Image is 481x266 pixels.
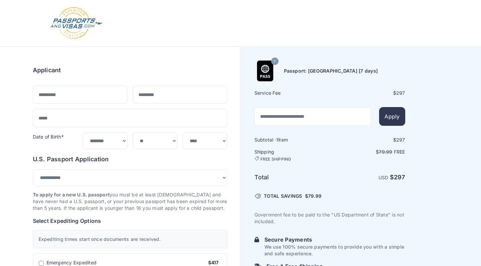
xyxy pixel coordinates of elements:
span: Free [394,149,405,155]
span: FREE SHIPPING [260,157,291,162]
h6: Subtotal · item [254,137,329,143]
h6: Select Expediting Options [33,217,227,225]
h6: Total [254,173,329,182]
img: Logo [50,7,103,40]
p: you must be at least [DEMOGRAPHIC_DATA] and have never had a U.S. passport, or your previous pass... [33,191,227,211]
span: 297 [396,90,405,96]
div: $ [330,90,405,96]
strong: To apply for a new U.S. passport [33,192,110,197]
div: Expediting times start once documents are received. [33,230,227,248]
span: 79.99 [379,149,392,155]
h6: Service Fee [254,90,329,96]
p: $ [330,149,405,155]
div: $ [330,137,405,143]
h6: U.S. Passport Application [33,155,227,164]
span: $ [305,193,321,199]
span: 297 [394,174,405,181]
span: 7 [274,57,276,66]
span: $417 [208,260,219,265]
span: TOTAL SAVINGS [264,193,302,199]
span: 1 [276,137,278,143]
label: Date of Birth* [33,134,64,140]
span: USD [378,175,388,180]
button: Apply [379,107,405,126]
strong: $ [390,174,405,181]
h6: Secure Payments [264,236,405,244]
p: Government fee to be paid to the "US Department of State" is not included. [254,211,405,225]
span: 79.99 [308,193,321,199]
h6: Applicant [33,66,61,75]
span: 297 [396,137,405,143]
h6: Shipping [254,149,329,162]
img: Product Name [255,61,276,81]
p: We use 100% secure payments to provide you with a simple and safe experience. [264,244,405,257]
h6: Passport: [GEOGRAPHIC_DATA] [7 days] [284,68,378,74]
span: Emergency Expedited [47,259,97,266]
